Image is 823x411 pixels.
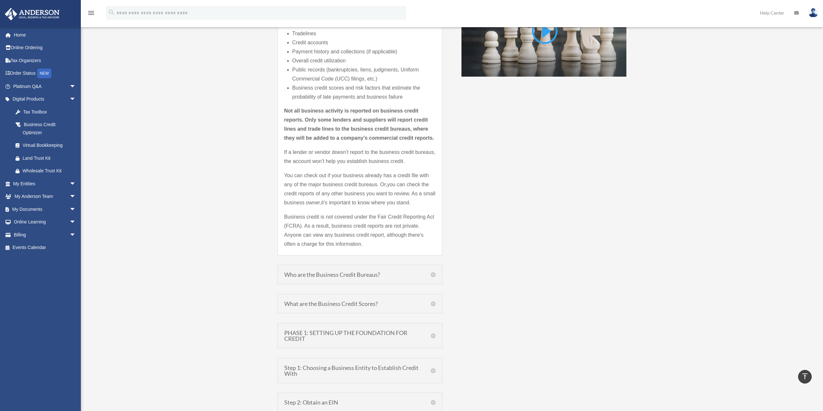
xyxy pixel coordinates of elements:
span: Business credit is not covered under the Fair Credit Reporting Act (FCRA). As a result, business ... [284,214,434,247]
span: arrow_drop_down [70,228,82,242]
h5: Step 1: Choosing a Business Entity to Establish Credit With [284,365,436,376]
a: My Anderson Teamarrow_drop_down [5,190,86,203]
span: Public records (bankruptcies, liens, judgments, Uniform Commercial Code (UCC) filings, etc.) [292,67,419,81]
span: arrow_drop_down [70,177,82,190]
div: Virtual Bookkeeping [23,141,78,149]
h5: Step 2: Obtain an EIN [284,399,436,405]
a: My Documentsarrow_drop_down [5,203,86,216]
i: search [108,9,115,16]
span: it’s important to know where you stand. [321,200,410,205]
h5: PHASE 1: SETTING UP THE FOUNDATION FOR CREDIT [284,330,436,341]
a: Home [5,28,86,41]
span: Credit accounts [292,40,328,45]
a: Tax Toolbox [9,105,86,118]
a: Business Credit Optimizer [9,118,82,139]
span: Payment history and collections (if applicable) [292,49,397,54]
a: Order StatusNEW [5,67,86,80]
span: , [385,182,387,187]
span: , [320,200,321,205]
div: Business Credit Optimizer [23,121,74,136]
div: Tax Toolbox [23,108,78,116]
i: vertical_align_top [801,373,809,380]
a: Land Trust Kit [9,152,86,165]
h5: Who are the Business Credit Bureaus? [284,272,436,277]
span: arrow_drop_down [70,93,82,106]
span: Overall credit utilization [292,58,346,63]
i: menu [87,9,95,17]
span: you can check the credit reports of any other business you want to review. As a small business owner [284,182,436,205]
a: Billingarrow_drop_down [5,228,86,241]
a: Virtual Bookkeeping [9,139,86,152]
a: My Entitiesarrow_drop_down [5,177,86,190]
span: arrow_drop_down [70,216,82,229]
a: Tax Organizers [5,54,86,67]
a: Platinum Q&Aarrow_drop_down [5,80,86,93]
span: arrow_drop_down [70,80,82,93]
a: Digital Productsarrow_drop_down [5,93,86,106]
img: User Pic [808,8,818,17]
span: Business credit scores and risk factors that estimate the probability of late payments and busine... [292,85,420,100]
div: NEW [37,69,51,78]
span: Tradelines [292,31,316,36]
h5: What are the Business Credit Scores? [284,301,436,307]
div: Land Trust Kit [23,154,78,162]
a: menu [87,11,95,17]
a: Events Calendar [5,241,86,254]
div: Wholesale Trust Kit [23,167,78,175]
a: vertical_align_top [798,370,812,384]
a: Online Ordering [5,41,86,54]
span: If a lender or vendor doesn’t report to the business credit bureaus, the account won’t help you e... [284,149,436,164]
a: Online Learningarrow_drop_down [5,216,86,229]
b: Not all business activity is reported on business credit reports. Only some lenders and suppliers... [284,108,434,141]
span: You can check out if your business already has a credit file with any of the major business credi... [284,173,429,187]
img: Anderson Advisors Platinum Portal [3,8,61,20]
span: arrow_drop_down [70,203,82,216]
span: arrow_drop_down [70,190,82,203]
a: Wholesale Trust Kit [9,165,86,178]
